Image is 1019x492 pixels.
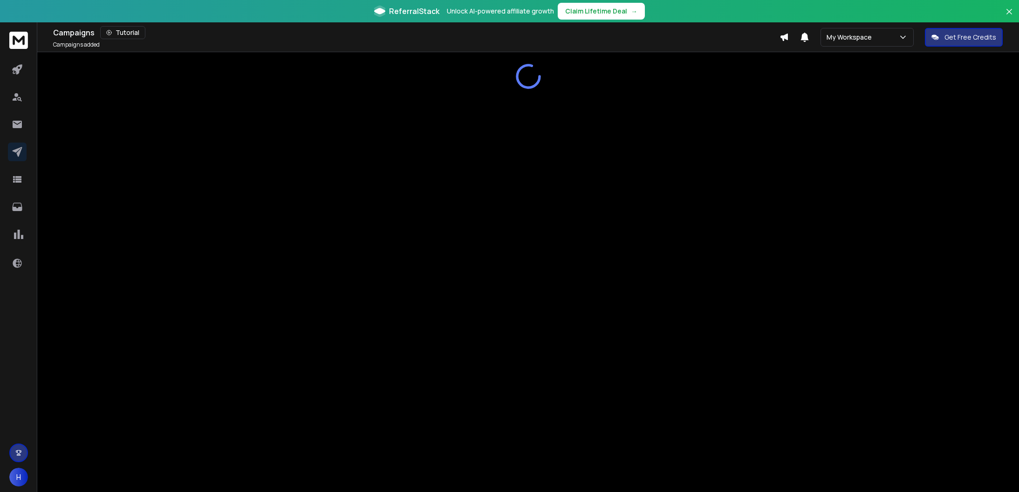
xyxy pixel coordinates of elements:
span: → [631,7,637,16]
span: ReferralStack [389,6,439,17]
div: Campaigns [53,26,780,39]
button: Get Free Credits [925,28,1003,47]
button: H [9,468,28,486]
p: Unlock AI-powered affiliate growth [447,7,554,16]
p: Campaigns added [53,41,100,48]
button: Claim Lifetime Deal→ [558,3,645,20]
button: Tutorial [100,26,145,39]
p: My Workspace [827,33,875,42]
button: Close banner [1003,6,1015,28]
p: Get Free Credits [944,33,996,42]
